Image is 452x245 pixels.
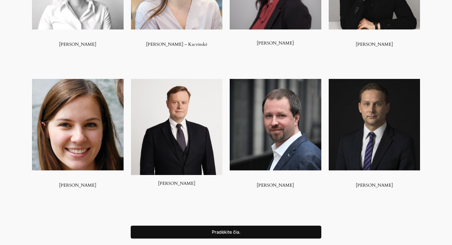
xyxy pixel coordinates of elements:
h3: [PERSON_NAME] [230,35,321,46]
h3: [PERSON_NAME] [230,183,321,188]
h3: [PERSON_NAME] [329,42,420,47]
h3: [PERSON_NAME] [32,183,124,188]
h3: [PERSON_NAME] [131,181,223,186]
h3: [PERSON_NAME] [329,183,420,188]
h3: [PERSON_NAME] – Kacvinskė [131,42,223,47]
h3: [PERSON_NAME] [32,42,124,47]
a: Pradėkite čia. [131,226,321,239]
